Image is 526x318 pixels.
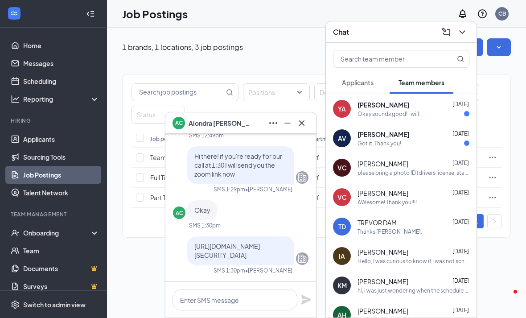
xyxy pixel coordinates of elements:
span: [PERSON_NAME] [358,100,409,109]
svg: MagnifyingGlass [226,89,233,96]
svg: Minimize [282,118,293,128]
div: SMS 1:29pm [214,186,245,193]
span: [DATE] [452,248,469,255]
span: [DATE] [452,189,469,196]
div: hi, i was just wondering when the schedule for next week will be out [358,287,469,294]
a: Home [23,37,99,54]
div: Hello, I was curious to know if I was not scheduled to work this week? I didn’t get an email givi... [358,257,469,265]
div: IA [339,252,345,260]
svg: Ellipses [268,118,279,128]
li: Next Page [487,214,501,228]
span: [DATE] [452,219,469,225]
a: Messages [23,54,99,72]
span: [DATE] [452,160,469,166]
span: TREVOR DAM [358,218,397,227]
span: right [492,219,497,224]
span: Team members [399,78,444,87]
button: Cross [295,116,309,130]
svg: Cross [296,118,307,128]
div: VC [337,193,347,202]
button: ComposeMessage [439,25,453,39]
div: Reporting [23,95,100,103]
iframe: Intercom live chat [496,288,517,309]
div: Onboarding [23,228,92,237]
div: CB [498,10,506,17]
svg: Company [297,172,308,183]
div: Department [304,135,336,143]
div: AWesome! Thank you!!!! [358,198,417,206]
div: Okay sounds good! I will. [358,110,420,118]
span: • [PERSON_NAME] [245,267,292,274]
span: Team Leader [150,153,188,161]
div: please bring a photo ID (drivers license, state [US_STATE] or school ID) and your birth certifica... [358,169,469,177]
div: SMS 12:49pm [189,132,224,139]
svg: Notifications [457,8,468,19]
svg: SmallChevronDown [494,43,503,52]
svg: Analysis [11,95,20,103]
div: VC [337,163,347,172]
a: Applicants [23,130,99,148]
span: [DATE] [452,307,469,314]
svg: ChevronDown [457,27,468,37]
div: Switch to admin view [23,300,86,309]
h3: Chat [333,27,349,37]
svg: UserCheck [11,228,20,237]
a: Team [23,242,99,260]
button: Minimize [280,116,295,130]
span: Part Time Team Member [150,194,220,202]
input: Search job postings [132,84,224,101]
a: DocumentsCrown [23,260,99,277]
svg: QuestionInfo [477,8,488,19]
svg: Ellipses [488,193,497,202]
a: SurveysCrown [23,277,99,295]
a: Talent Network [23,184,99,202]
svg: Plane [301,294,312,305]
span: [PERSON_NAME] [358,248,408,256]
div: TD [338,222,346,231]
span: [PERSON_NAME] [358,130,409,139]
div: Hiring [11,117,98,124]
div: Got it. Thank you! [358,140,401,147]
div: Job postings [150,135,183,143]
div: SMS 1:30pm [189,222,221,229]
a: Sourcing Tools [23,148,99,166]
span: Alondra [PERSON_NAME] [189,118,251,128]
span: [DATE] [452,101,469,107]
svg: WorkstreamLogo [10,9,19,18]
svg: MagnifyingGlass [457,55,464,62]
p: 1 brands, 1 locations, 3 job postings [122,42,243,52]
button: Ellipses [266,116,280,130]
div: YA [338,104,346,113]
h1: Job Postings [122,6,188,21]
button: ChevronDown [455,25,469,39]
span: [PERSON_NAME] [358,189,408,198]
div: AC [176,209,183,217]
a: Scheduling [23,72,99,90]
span: [PERSON_NAME] [358,306,408,315]
span: Applicants [342,78,374,87]
svg: Collapse [86,9,95,18]
span: Full Time Team Member [150,173,218,182]
input: Search team member [333,50,439,67]
span: [PERSON_NAME] [358,159,408,168]
span: [DATE] [452,130,469,137]
div: Team Management [11,211,98,218]
button: SmallChevronDown [487,38,511,56]
span: [PERSON_NAME] [358,277,408,286]
span: [DATE] [452,277,469,284]
span: • [PERSON_NAME] [245,186,292,193]
div: Thanks [PERSON_NAME]. [358,228,422,235]
svg: Ellipses [488,173,497,182]
span: Hi there! if you're ready for our call at 1:30 I will send you the zoom link now [194,152,282,178]
div: AV [338,134,346,143]
div: SMS 1:30pm [214,267,245,274]
button: right [487,214,501,228]
div: KM [337,281,347,290]
svg: Settings [11,300,20,309]
svg: ComposeMessage [441,27,452,37]
svg: Company [297,253,308,264]
span: [URL][DOMAIN_NAME][SECURITY_DATA] [194,242,260,259]
span: Okay [194,206,210,214]
a: Job Postings [23,166,99,184]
